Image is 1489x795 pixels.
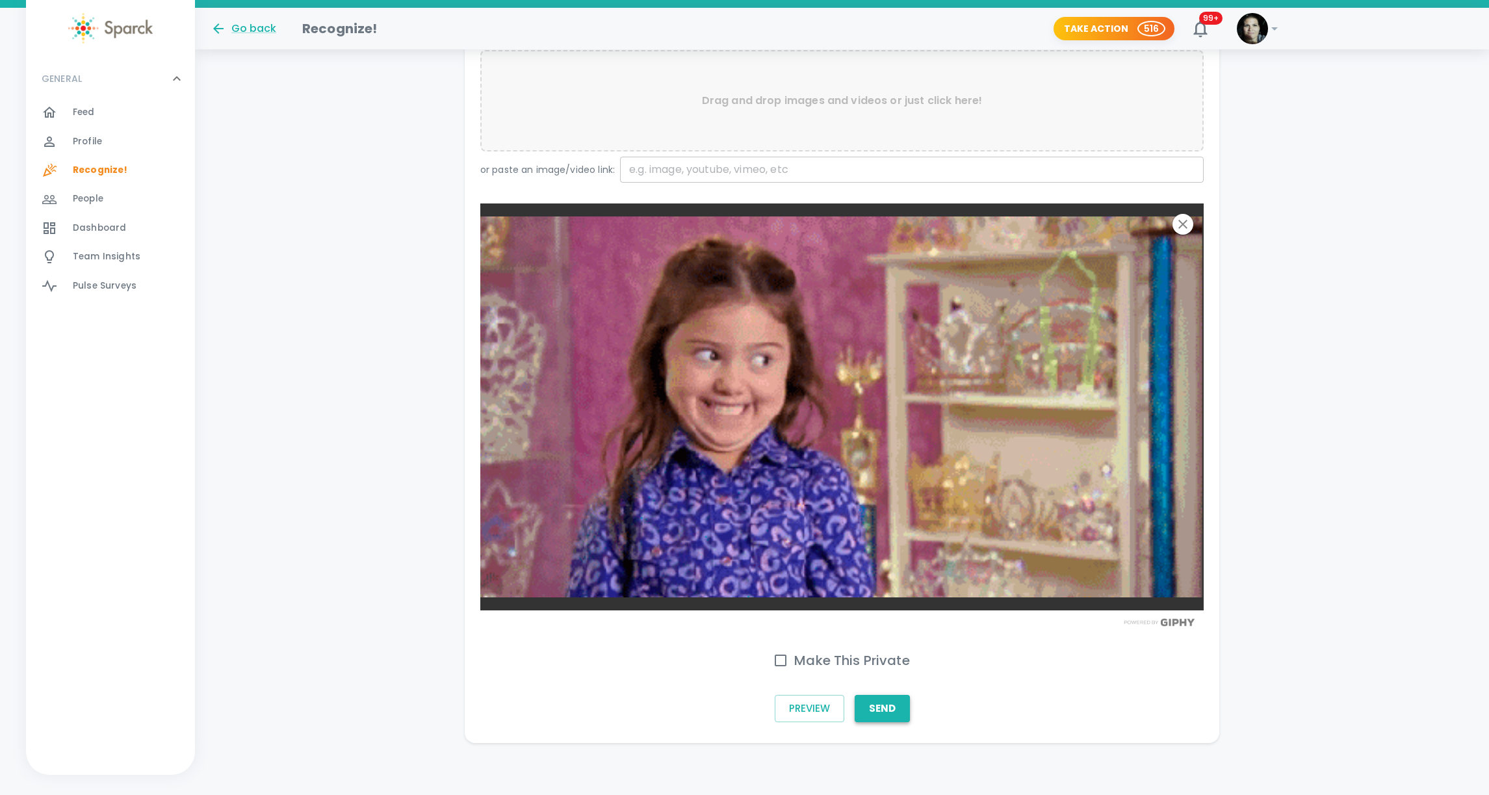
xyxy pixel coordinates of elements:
a: Recognize! [26,156,195,185]
span: Feed [73,106,95,119]
img: B0vFTrb0ZGDf2 [480,203,1204,610]
span: Pulse Surveys [73,280,136,293]
h6: Make This Private [794,650,910,671]
a: Profile [26,127,195,156]
p: GENERAL [42,72,82,85]
span: People [73,192,103,205]
h1: Recognize! [302,18,378,39]
img: Sparck logo [68,13,153,44]
span: 99+ [1199,12,1223,25]
button: 99+ [1185,13,1216,44]
span: Team Insights [73,250,140,263]
img: Picture of Marcey [1237,13,1268,44]
p: Drag and drop images and videos or just click here! [702,93,983,109]
a: People [26,185,195,213]
button: Go back [211,21,276,36]
input: e.g. image, youtube, vimeo, etc [620,157,1204,183]
p: 516 [1144,22,1159,35]
button: Take Action 516 [1054,17,1174,41]
button: Preview [775,695,844,722]
span: Dashboard [73,222,126,235]
a: Dashboard [26,214,195,242]
div: GENERAL [26,98,195,306]
a: Sparck logo [26,13,195,44]
a: Pulse Surveys [26,272,195,300]
button: Send [855,695,910,722]
img: Powered by GIPHY [1120,618,1198,627]
div: GENERAL [26,59,195,98]
p: or paste an image/video link: [480,163,615,176]
span: Recognize! [73,164,128,177]
span: Profile [73,135,102,148]
a: Feed [26,98,195,127]
a: Team Insights [26,242,195,271]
